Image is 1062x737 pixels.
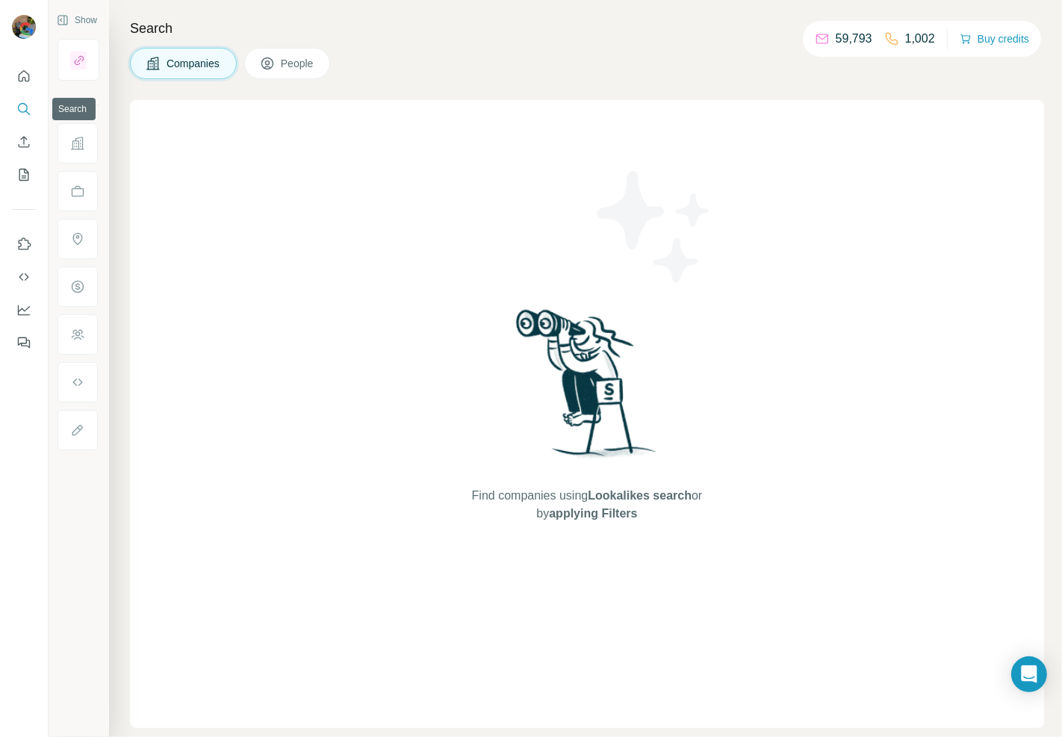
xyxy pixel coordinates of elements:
button: Feedback [12,329,36,356]
img: Avatar [12,15,36,39]
button: Enrich CSV [12,128,36,155]
button: Show [46,9,108,31]
button: Dashboard [12,296,36,323]
button: Use Surfe on LinkedIn [12,231,36,258]
span: Find companies using or by [468,487,707,523]
span: applying Filters [549,507,637,520]
h4: Search [130,18,1044,39]
p: 1,002 [905,30,935,48]
button: Quick start [12,63,36,90]
button: My lists [12,161,36,188]
button: Use Surfe API [12,264,36,290]
button: Buy credits [960,28,1029,49]
span: People [281,56,315,71]
button: Search [12,96,36,122]
span: Companies [167,56,221,71]
p: 59,793 [836,30,872,48]
img: Surfe Illustration - Woman searching with binoculars [509,305,665,472]
img: Surfe Illustration - Stars [587,160,721,294]
div: Open Intercom Messenger [1011,656,1047,692]
span: Lookalikes search [588,489,692,502]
